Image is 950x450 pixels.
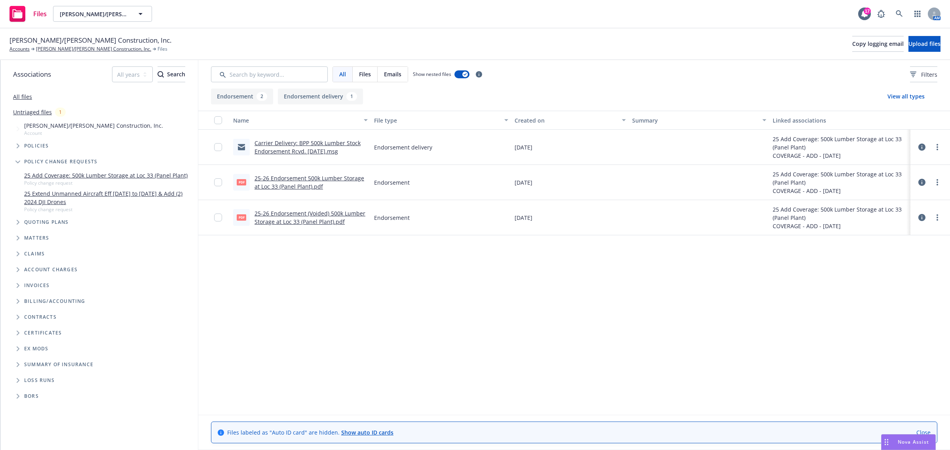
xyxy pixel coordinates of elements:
div: 25 Add Coverage: 500k Lumber Storage at Loc 33 (Panel Plant) [773,135,907,151]
span: pdf [237,179,246,185]
div: 25 Add Coverage: 500k Lumber Storage at Loc 33 (Panel Plant) [773,170,907,187]
span: Copy logging email [852,40,904,47]
span: Quoting plans [24,220,69,225]
a: 25 Extend Unmanned Aircraft Eff [DATE] to [DATE] & Add (2) 2024 DJI Drones [24,189,195,206]
span: Account charges [24,267,78,272]
input: Toggle Row Selected [214,178,222,186]
input: Select all [214,116,222,124]
a: Accounts [9,45,30,53]
button: [PERSON_NAME]/[PERSON_NAME] Construction, Inc. [53,6,152,22]
span: Contracts [24,315,57,320]
a: [PERSON_NAME]/[PERSON_NAME] Construction, Inc. [36,45,151,53]
div: Tree Example [0,120,198,293]
button: Endorsement delivery [278,89,363,104]
a: Switch app [910,6,925,22]
span: Certificates [24,331,62,335]
div: 1 [346,92,357,101]
span: Emails [384,70,401,78]
div: 17 [864,8,871,15]
div: Name [233,116,359,125]
span: [PERSON_NAME]/[PERSON_NAME] Construction, Inc. [24,121,163,130]
a: Show auto ID cards [341,429,393,436]
a: more [933,213,942,222]
div: Folder Tree Example [0,293,198,404]
button: SearchSearch [158,66,185,82]
span: Files [359,70,371,78]
button: Upload files [908,36,940,52]
span: All [339,70,346,78]
button: Name [230,111,371,130]
button: Endorsement [211,89,273,104]
div: 25 Add Coverage: 500k Lumber Storage at Loc 33 (Panel Plant) [773,205,907,222]
button: Filters [910,66,937,82]
span: Policy change requests [24,159,97,164]
span: Policies [24,144,49,148]
button: Linked associations [769,111,910,130]
span: Files [158,45,167,53]
span: Filters [921,70,937,79]
a: Untriaged files [13,108,52,116]
span: [DATE] [515,143,532,151]
div: File type [374,116,500,125]
span: [DATE] [515,178,532,187]
a: Report a Bug [873,6,889,22]
div: Linked associations [773,116,907,125]
a: Close [916,428,931,437]
a: 25-26 Endorsement 500k Lumber Storage at Loc 33 (Panel Plant).pdf [255,174,364,190]
div: COVERAGE - ADD - [DATE] [773,187,907,195]
span: Summary of insurance [24,362,93,367]
span: Ex Mods [24,346,48,351]
div: 2 [256,92,267,101]
span: Files labeled as "Auto ID card" are hidden. [227,428,393,437]
span: Policy change request [24,206,195,213]
span: Account [24,130,163,136]
span: Files [33,11,47,17]
div: Summary [632,116,758,125]
span: Nova Assist [898,439,929,445]
a: Search [891,6,907,22]
span: Claims [24,251,45,256]
button: Summary [629,111,770,130]
button: Created on [511,111,629,130]
button: Nova Assist [881,434,936,450]
div: 1 [55,108,66,117]
div: COVERAGE - ADD - [DATE] [773,151,907,160]
span: Invoices [24,283,50,288]
span: [PERSON_NAME]/[PERSON_NAME] Construction, Inc. [60,10,128,18]
span: Matters [24,236,49,240]
span: Loss Runs [24,378,55,383]
button: View all types [875,89,937,104]
button: File type [371,111,512,130]
a: more [933,178,942,187]
svg: Search [158,71,164,78]
a: 25 Add Coverage: 500k Lumber Storage at Loc 33 (Panel Plant) [24,171,188,180]
div: Created on [515,116,617,125]
input: Toggle Row Selected [214,143,222,151]
span: pdf [237,214,246,220]
span: Endorsement delivery [374,143,432,151]
button: Copy logging email [852,36,904,52]
span: Upload files [908,40,940,47]
a: All files [13,93,32,100]
span: Associations [13,69,51,79]
span: BORs [24,394,39,399]
span: Show nested files [413,71,451,78]
div: Drag to move [882,435,891,450]
input: Search by keyword... [211,66,328,82]
a: Files [6,3,50,25]
div: Search [158,67,185,82]
a: Carrier Delivery: BPP 500k Lumber Stock Endorsement Rcvd. [DATE].msg [255,139,361,155]
a: more [933,142,942,152]
a: 25-26 Endorsement (Voided) 500k Lumber Storage at Loc 33 (Panel Plant).pdf [255,210,365,225]
span: Endorsement [374,214,410,222]
span: [PERSON_NAME]/[PERSON_NAME] Construction, Inc. [9,35,171,45]
span: Policy change request [24,180,188,186]
span: Billing/Accounting [24,299,85,304]
div: COVERAGE - ADD - [DATE] [773,222,907,230]
span: Filters [910,70,937,79]
span: [DATE] [515,214,532,222]
input: Toggle Row Selected [214,214,222,221]
span: Endorsement [374,178,410,187]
